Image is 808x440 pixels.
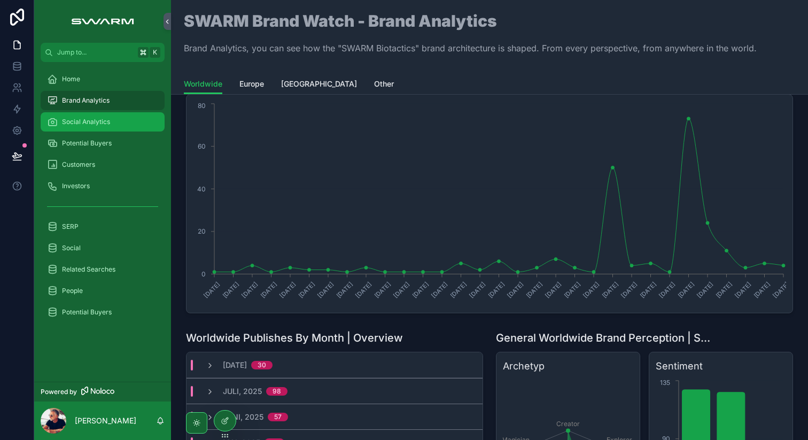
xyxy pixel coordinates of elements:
span: Other [374,79,394,89]
span: Customers [62,160,95,169]
text: [DATE] [316,280,335,299]
text: [DATE] [563,280,582,299]
h3: Sentiment [656,359,786,374]
span: [GEOGRAPHIC_DATA] [281,79,357,89]
tspan: 135 [660,379,670,387]
text: [DATE] [468,280,487,299]
span: People [62,287,83,295]
a: Potential Buyers [41,303,165,322]
a: Europe [239,74,264,96]
span: Powered by [41,388,77,396]
button: Jump to...K [41,43,165,62]
text: [DATE] [487,280,506,299]
text: [DATE] [259,280,278,299]
img: App logo [66,13,139,30]
p: [PERSON_NAME] [75,415,136,426]
text: [DATE] [714,280,734,299]
div: 98 [273,387,281,396]
text: [DATE] [354,280,373,299]
text: [DATE] [297,280,316,299]
a: Related Searches [41,260,165,279]
span: Juni, 2025 [223,412,263,422]
text: [DATE] [202,280,221,299]
text: [DATE] [677,280,696,299]
div: chart [193,101,786,306]
span: Social Analytics [62,118,110,126]
tspan: 60 [198,142,206,150]
h1: Worldwide Publishes By Month | Overview [186,330,403,345]
text: [DATE] [411,280,430,299]
a: Other [374,74,394,96]
span: Juli, 2025 [223,386,262,397]
a: Worldwide [184,74,222,95]
text: [DATE] [657,280,677,299]
span: Related Searches [62,265,115,274]
text: [DATE] [601,280,620,299]
a: [GEOGRAPHIC_DATA] [281,74,357,96]
p: Brand Analytics, you can see how the "SWARM Biotactics" brand architecture is shaped. From every ... [184,42,757,55]
text: [DATE] [733,280,752,299]
span: Home [62,75,80,83]
a: Home [41,70,165,89]
span: Brand Analytics [62,96,110,105]
a: People [41,281,165,300]
text: [DATE] [506,280,525,299]
a: SERP [41,217,165,236]
a: Social [41,238,165,258]
span: Potential Buyers [62,308,112,317]
text: [DATE] [240,280,259,299]
span: K [151,48,159,57]
text: [DATE] [278,280,297,299]
text: [DATE] [373,280,392,299]
text: [DATE] [581,280,601,299]
a: Powered by [34,382,171,402]
h3: Archetyp [503,359,633,374]
text: [DATE] [695,280,714,299]
text: [DATE] [619,280,639,299]
text: [DATE] [221,280,240,299]
text: [DATE] [335,280,354,299]
tspan: 0 [201,270,206,278]
a: Potential Buyers [41,134,165,153]
text: [DATE] [430,280,449,299]
a: Brand Analytics [41,91,165,110]
span: [DATE] [223,360,247,370]
text: [DATE] [771,280,790,299]
text: [DATE] [543,280,563,299]
span: Social [62,244,81,252]
text: [DATE] [449,280,468,299]
span: Europe [239,79,264,89]
h1: SWARM Brand Watch - Brand Analytics [184,13,757,29]
span: Investors [62,182,90,190]
span: Jump to... [57,48,134,57]
text: [DATE] [525,280,544,299]
a: Customers [41,155,165,174]
text: [DATE] [752,280,772,299]
a: Investors [41,176,165,196]
tspan: 20 [198,227,206,235]
text: [DATE] [639,280,658,299]
div: 57 [274,413,282,421]
a: Social Analytics [41,112,165,132]
tspan: 40 [197,185,206,193]
div: scrollable content [34,62,171,336]
tspan: 80 [198,102,206,110]
div: 30 [258,361,266,369]
h1: General Worldwide Brand Perception | Stats [496,330,713,345]
text: [DATE] [392,280,411,299]
tspan: Creator [556,420,580,428]
span: Worldwide [184,79,222,89]
span: Potential Buyers [62,139,112,148]
span: SERP [62,222,79,231]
